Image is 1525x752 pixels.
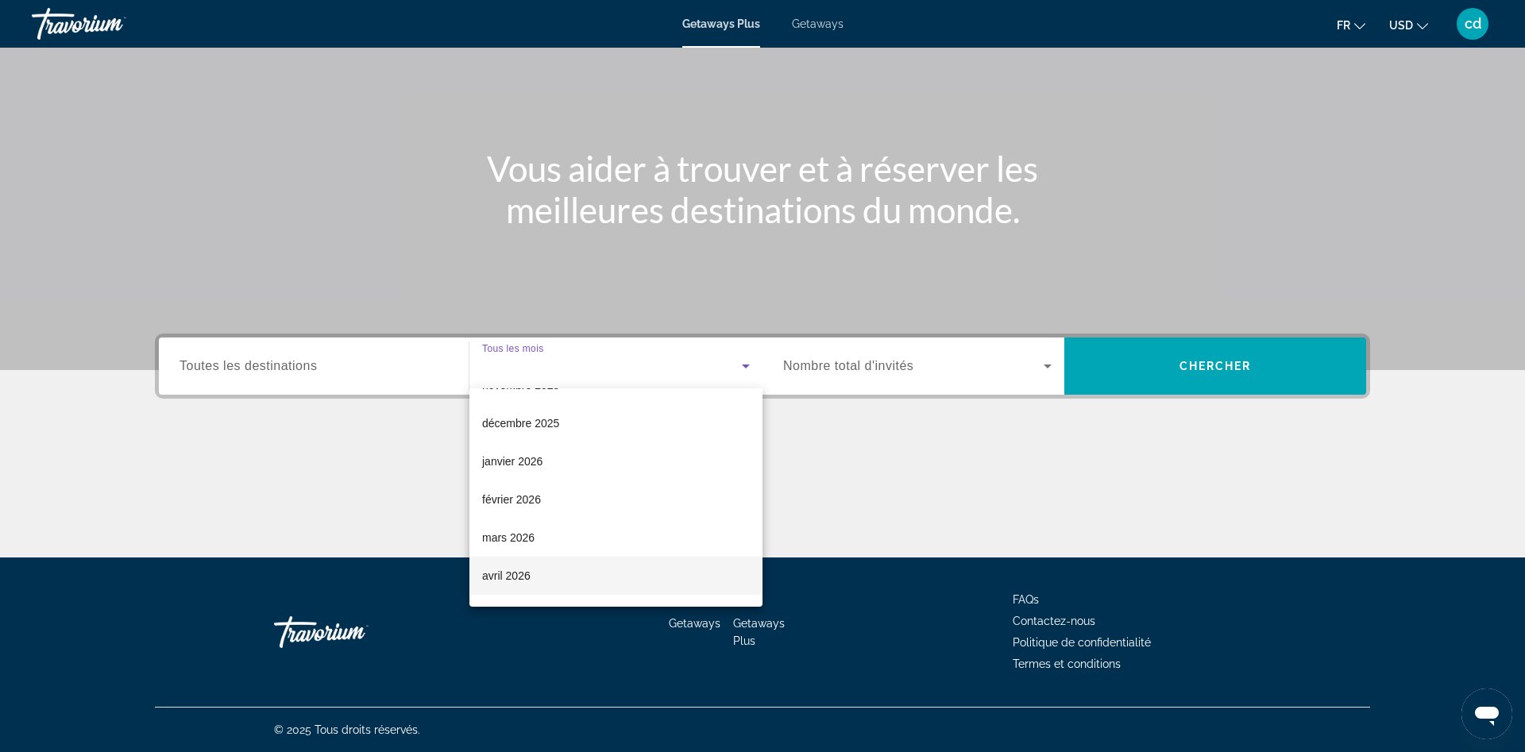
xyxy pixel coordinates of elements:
span: mars 2026 [482,528,535,547]
span: mai 2026 [482,604,528,623]
span: avril 2026 [482,566,531,585]
span: décembre 2025 [482,414,559,433]
span: février 2026 [482,490,541,509]
iframe: Bouton de lancement de la fenêtre de messagerie [1461,688,1512,739]
span: janvier 2026 [482,452,542,471]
